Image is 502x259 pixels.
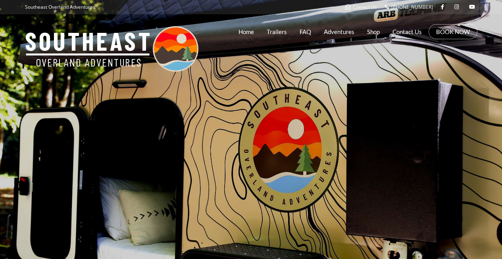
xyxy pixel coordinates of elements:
[25,2,95,12] p: Southeast Overland Adventures
[25,26,198,72] img: Southeast Overland Adventures
[392,22,422,42] a: Contact Us
[353,4,377,10] span: Contact Us
[238,22,254,42] a: Home
[300,22,311,42] a: FAQ
[267,22,287,42] a: Trailers
[367,22,380,42] a: Shop
[385,4,433,10] a: [PHONE_NUMBER]
[391,4,433,10] span: [PHONE_NUMBER]
[324,22,354,42] a: Adventures
[345,4,377,10] a: Contact Us
[436,28,470,36] a: BOOK NOW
